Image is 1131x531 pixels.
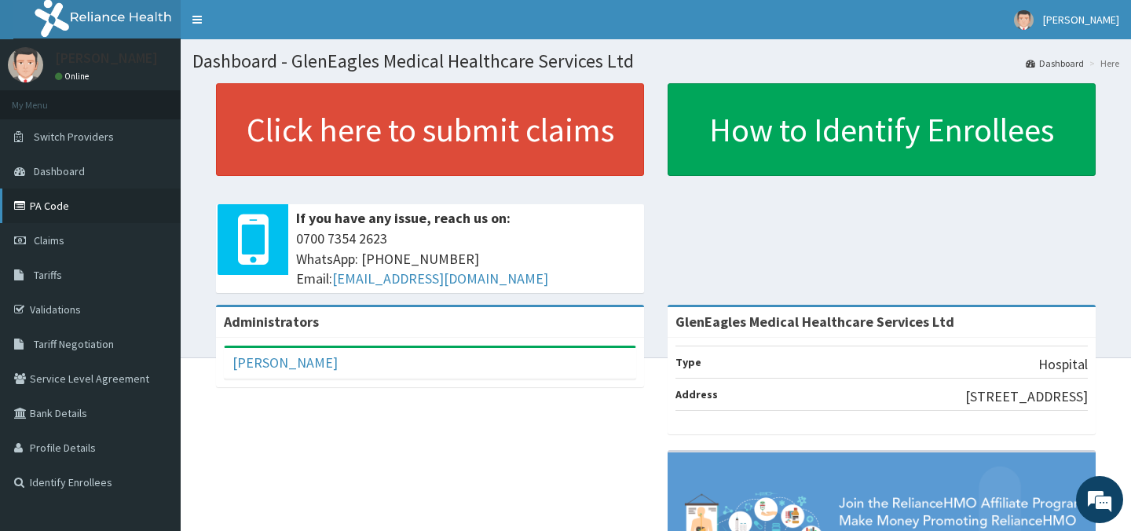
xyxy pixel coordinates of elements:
[668,83,1096,176] a: How to Identify Enrollees
[296,209,511,227] b: If you have any issue, reach us on:
[1038,354,1088,375] p: Hospital
[34,268,62,282] span: Tariffs
[34,130,114,144] span: Switch Providers
[192,51,1119,71] h1: Dashboard - GlenEagles Medical Healthcare Services Ltd
[55,71,93,82] a: Online
[965,386,1088,407] p: [STREET_ADDRESS]
[216,83,644,176] a: Click here to submit claims
[34,337,114,351] span: Tariff Negotiation
[224,313,319,331] b: Administrators
[675,387,718,401] b: Address
[232,353,338,372] a: [PERSON_NAME]
[34,233,64,247] span: Claims
[675,313,954,331] strong: GlenEagles Medical Healthcare Services Ltd
[1026,57,1084,70] a: Dashboard
[34,164,85,178] span: Dashboard
[1043,13,1119,27] span: [PERSON_NAME]
[1085,57,1119,70] li: Here
[1014,10,1034,30] img: User Image
[332,269,548,287] a: [EMAIL_ADDRESS][DOMAIN_NAME]
[8,47,43,82] img: User Image
[296,229,636,289] span: 0700 7354 2623 WhatsApp: [PHONE_NUMBER] Email:
[55,51,158,65] p: [PERSON_NAME]
[675,355,701,369] b: Type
